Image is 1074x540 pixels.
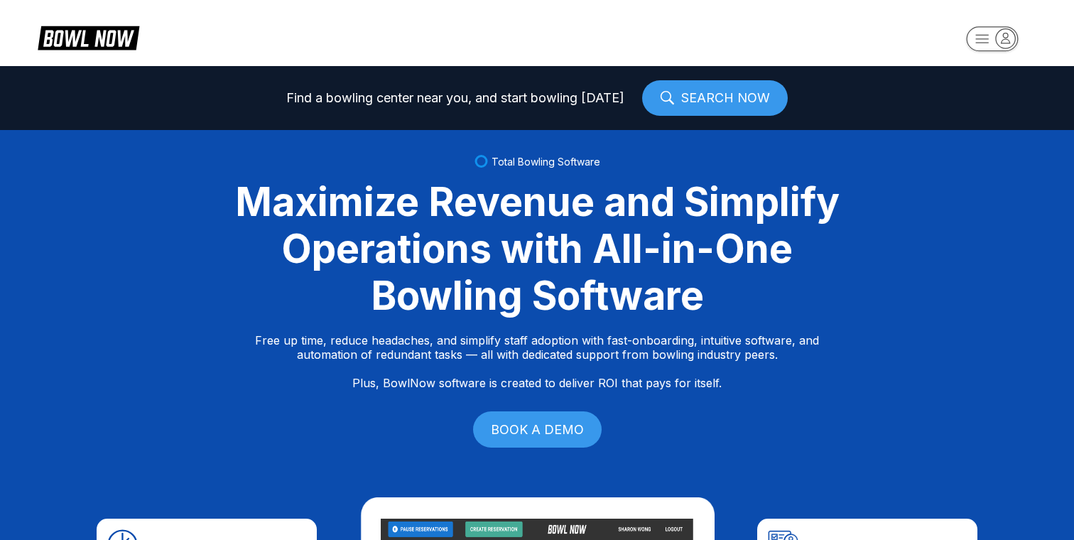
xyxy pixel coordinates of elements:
[217,178,857,319] div: Maximize Revenue and Simplify Operations with All-in-One Bowling Software
[492,156,600,168] span: Total Bowling Software
[642,80,788,116] a: SEARCH NOW
[473,411,602,448] a: BOOK A DEMO
[255,333,819,390] p: Free up time, reduce headaches, and simplify staff adoption with fast-onboarding, intuitive softw...
[286,91,624,105] span: Find a bowling center near you, and start bowling [DATE]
